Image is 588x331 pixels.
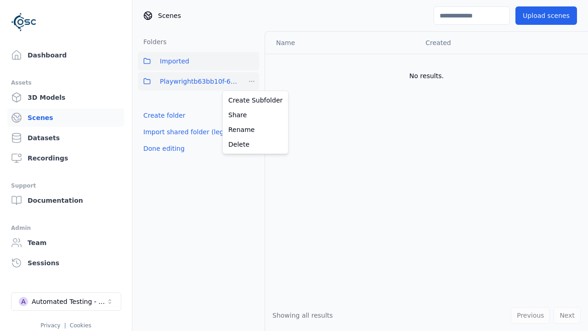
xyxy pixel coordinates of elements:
[225,93,286,108] a: Create Subfolder
[225,108,286,122] a: Share
[225,122,286,137] a: Rename
[225,137,286,152] a: Delete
